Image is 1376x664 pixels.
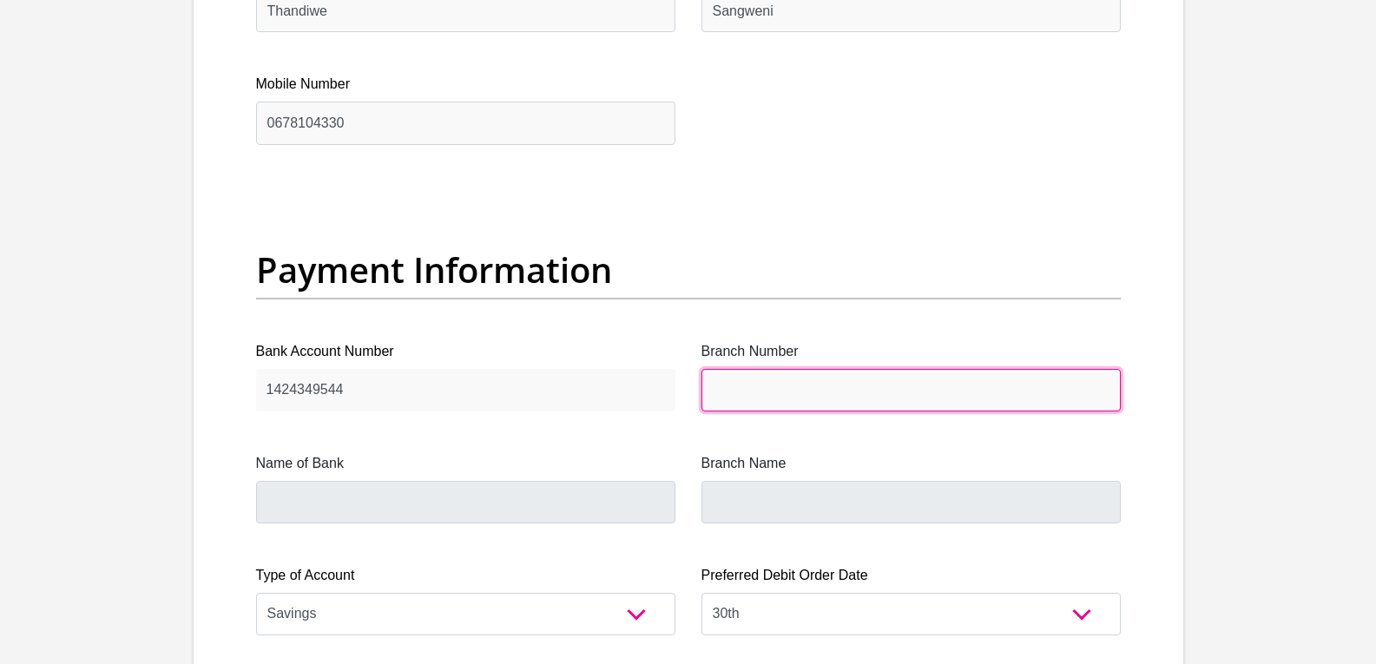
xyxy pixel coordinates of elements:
[256,565,675,586] label: Type of Account
[701,453,1121,474] label: Branch Name
[256,453,675,474] label: Name of Bank
[256,481,675,523] input: Name of Bank
[256,249,1121,291] h2: Payment Information
[256,102,675,144] input: Mobile Number
[256,74,675,95] label: Mobile Number
[256,369,675,411] input: Bank Account Number
[256,341,675,362] label: Bank Account Number
[701,481,1121,523] input: Branch Name
[701,369,1121,411] input: Branch Number
[701,565,1121,586] label: Preferred Debit Order Date
[701,341,1121,362] label: Branch Number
